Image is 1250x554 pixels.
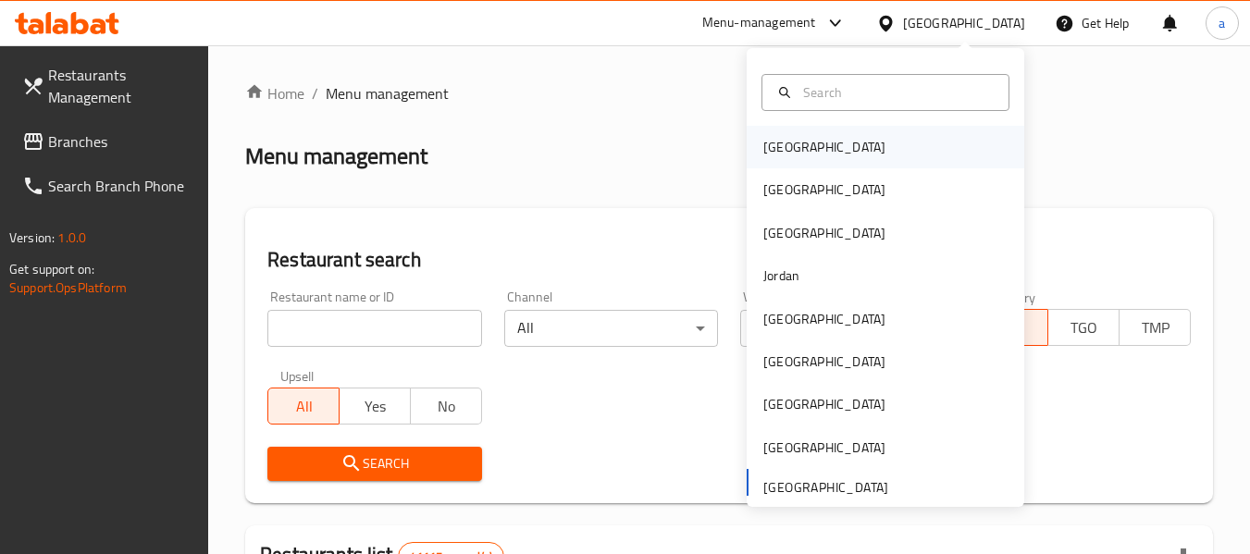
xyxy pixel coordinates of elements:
div: [GEOGRAPHIC_DATA] [763,351,885,372]
span: All [276,393,332,420]
div: [GEOGRAPHIC_DATA] [763,437,885,458]
span: Version: [9,226,55,250]
button: TGO [1047,309,1120,346]
div: [GEOGRAPHIC_DATA] [903,13,1025,33]
span: TGO [1056,314,1112,341]
div: All [740,310,954,347]
span: 1.0.0 [57,226,86,250]
div: Menu-management [702,12,816,34]
input: Search [796,82,997,103]
span: TMP [1127,314,1183,341]
div: [GEOGRAPHIC_DATA] [763,179,885,200]
div: [GEOGRAPHIC_DATA] [763,309,885,329]
span: a [1219,13,1225,33]
span: Search [282,452,466,475]
li: / [312,82,318,105]
a: Restaurants Management [7,53,209,119]
span: Get support on: [9,257,94,281]
input: Search for restaurant name or ID.. [267,310,481,347]
a: Home [245,82,304,105]
div: Jordan [763,265,799,286]
h2: Restaurant search [267,246,1191,274]
span: No [418,393,475,420]
span: Search Branch Phone [48,175,194,197]
h2: Menu management [245,142,427,171]
span: Restaurants Management [48,64,194,108]
span: Menu management [326,82,449,105]
nav: breadcrumb [245,82,1213,105]
div: [GEOGRAPHIC_DATA] [763,394,885,414]
span: Yes [347,393,403,420]
button: Search [267,447,481,481]
button: All [267,388,340,425]
button: Yes [339,388,411,425]
button: No [410,388,482,425]
span: Branches [48,130,194,153]
div: [GEOGRAPHIC_DATA] [763,223,885,243]
div: [GEOGRAPHIC_DATA] [763,137,885,157]
label: Delivery [990,290,1036,303]
label: Upsell [280,369,315,382]
a: Search Branch Phone [7,164,209,208]
a: Branches [7,119,209,164]
a: Support.OpsPlatform [9,276,127,300]
button: TMP [1119,309,1191,346]
div: All [504,310,718,347]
